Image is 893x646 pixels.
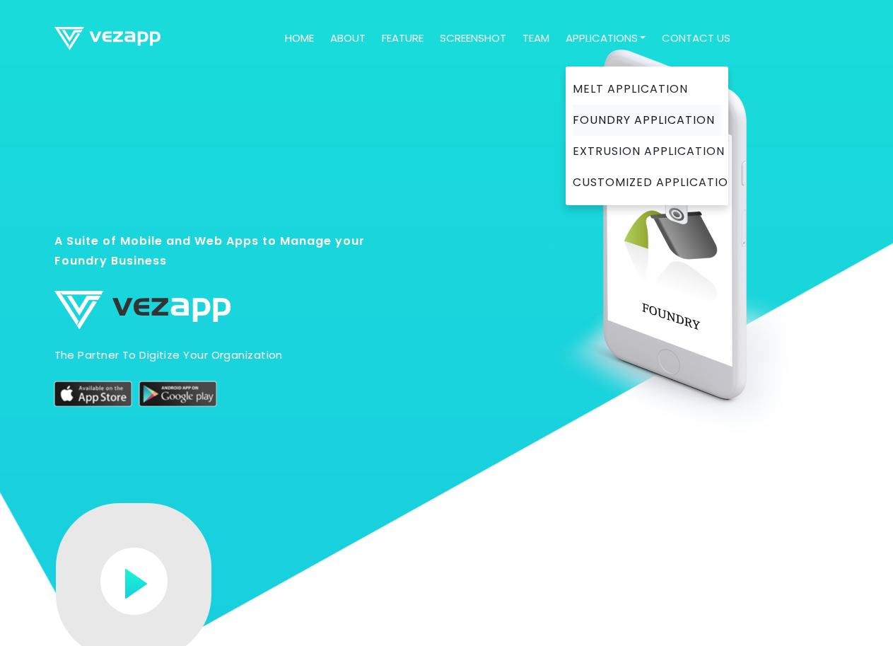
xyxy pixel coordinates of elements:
p: The partner to digitize your organization [54,347,383,363]
h3: A Suite of Mobile and Web Apps to Manage your Foundry Business [54,231,383,284]
img: play-store [139,381,217,407]
img: logo [54,290,231,329]
a: team [517,25,555,52]
a: screenshot [434,25,512,52]
div: Applications [566,67,728,205]
img: slider-caption [547,50,839,444]
a: Melt Application [573,74,721,105]
img: play-button [100,548,168,615]
a: Extrusion Application [573,136,721,167]
a: feature [376,25,429,52]
a: Applications [560,25,652,52]
img: logo [54,27,160,50]
a: Home [279,25,320,52]
a: about [325,25,371,52]
img: appstore [54,381,132,407]
a: contact us [656,25,736,52]
a: Foundry Application [573,105,721,136]
a: Customized Application [573,167,721,198]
